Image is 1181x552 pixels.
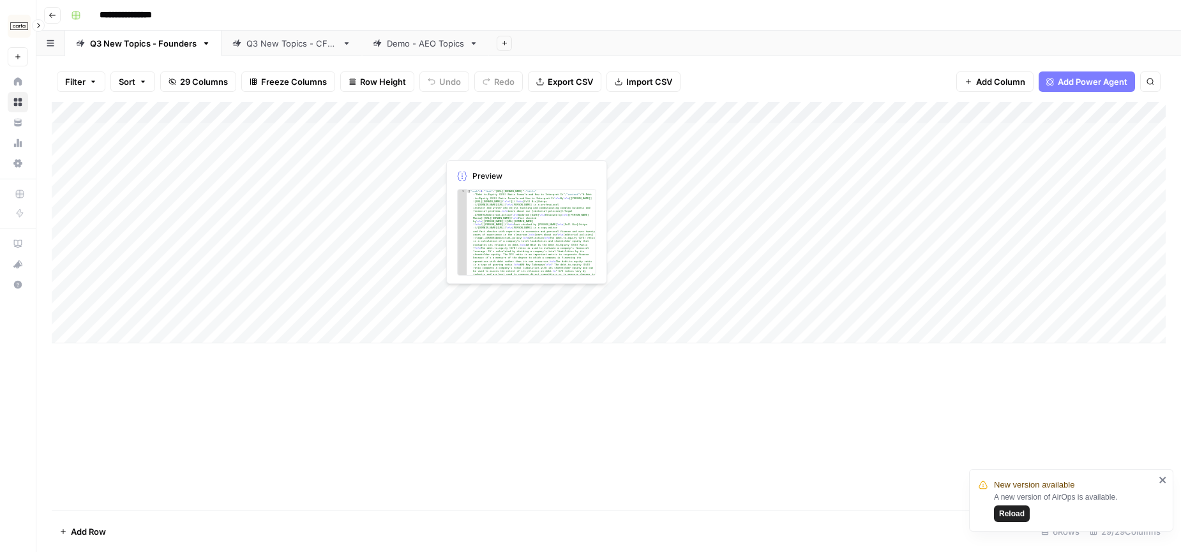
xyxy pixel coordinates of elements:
button: close [1159,475,1168,485]
button: Workspace: Carta [8,10,28,42]
button: 29 Columns [160,71,236,92]
a: Demo - AEO Topics [362,31,489,56]
button: Filter [57,71,105,92]
button: Help + Support [8,274,28,295]
span: Add Row [71,525,106,538]
button: Import CSV [606,71,681,92]
button: Redo [474,71,523,92]
span: Add Power Agent [1058,75,1127,88]
button: Freeze Columns [241,71,335,92]
span: Reload [999,508,1025,519]
button: Row Height [340,71,414,92]
div: Q3 New Topics - Founders [90,37,197,50]
a: Your Data [8,112,28,133]
button: Undo [419,71,469,92]
div: 29/29 Columns [1085,521,1166,542]
a: Q3 New Topics - CFOs [222,31,362,56]
a: Q3 New Topics - Founders [65,31,222,56]
span: Redo [494,75,515,88]
span: Freeze Columns [261,75,327,88]
a: AirOps Academy [8,234,28,254]
div: 6 Rows [1036,521,1085,542]
button: Reload [994,505,1030,522]
button: Add Power Agent [1039,71,1135,92]
span: Import CSV [626,75,672,88]
a: Browse [8,92,28,112]
div: What's new? [8,255,27,274]
button: What's new? [8,254,28,274]
div: A new version of AirOps is available. [994,491,1155,522]
a: Usage [8,133,28,153]
button: Add Row [52,521,114,542]
span: New version available [994,479,1074,491]
div: Demo - AEO Topics [387,37,464,50]
span: Row Height [360,75,406,88]
span: Sort [119,75,135,88]
a: Home [8,71,28,92]
span: 29 Columns [180,75,228,88]
span: Filter [65,75,86,88]
button: Export CSV [528,71,601,92]
span: Export CSV [548,75,593,88]
span: Undo [439,75,461,88]
div: Q3 New Topics - CFOs [246,37,337,50]
button: Add Column [956,71,1034,92]
button: Sort [110,71,155,92]
img: Carta Logo [8,15,31,38]
span: Add Column [976,75,1025,88]
a: Settings [8,153,28,174]
span: Error, read annotations row 1 [458,190,462,193]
